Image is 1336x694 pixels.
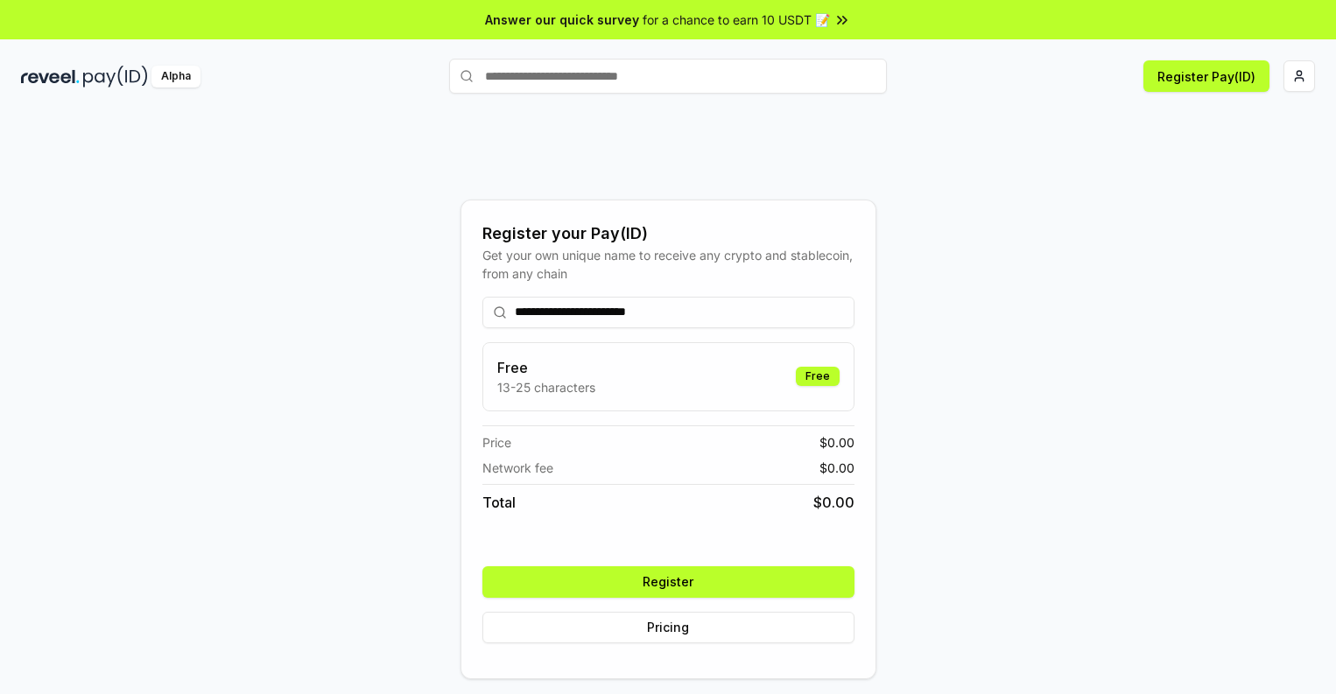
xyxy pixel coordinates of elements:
[497,357,595,378] h3: Free
[643,11,830,29] span: for a chance to earn 10 USDT 📝
[482,612,854,643] button: Pricing
[482,492,516,513] span: Total
[482,221,854,246] div: Register your Pay(ID)
[485,11,639,29] span: Answer our quick survey
[21,66,80,88] img: reveel_dark
[482,459,553,477] span: Network fee
[497,378,595,396] p: 13-25 characters
[819,459,854,477] span: $ 0.00
[796,367,840,386] div: Free
[83,66,148,88] img: pay_id
[819,433,854,452] span: $ 0.00
[482,433,511,452] span: Price
[151,66,200,88] div: Alpha
[482,246,854,283] div: Get your own unique name to receive any crypto and stablecoin, from any chain
[1143,60,1269,92] button: Register Pay(ID)
[482,566,854,598] button: Register
[813,492,854,513] span: $ 0.00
